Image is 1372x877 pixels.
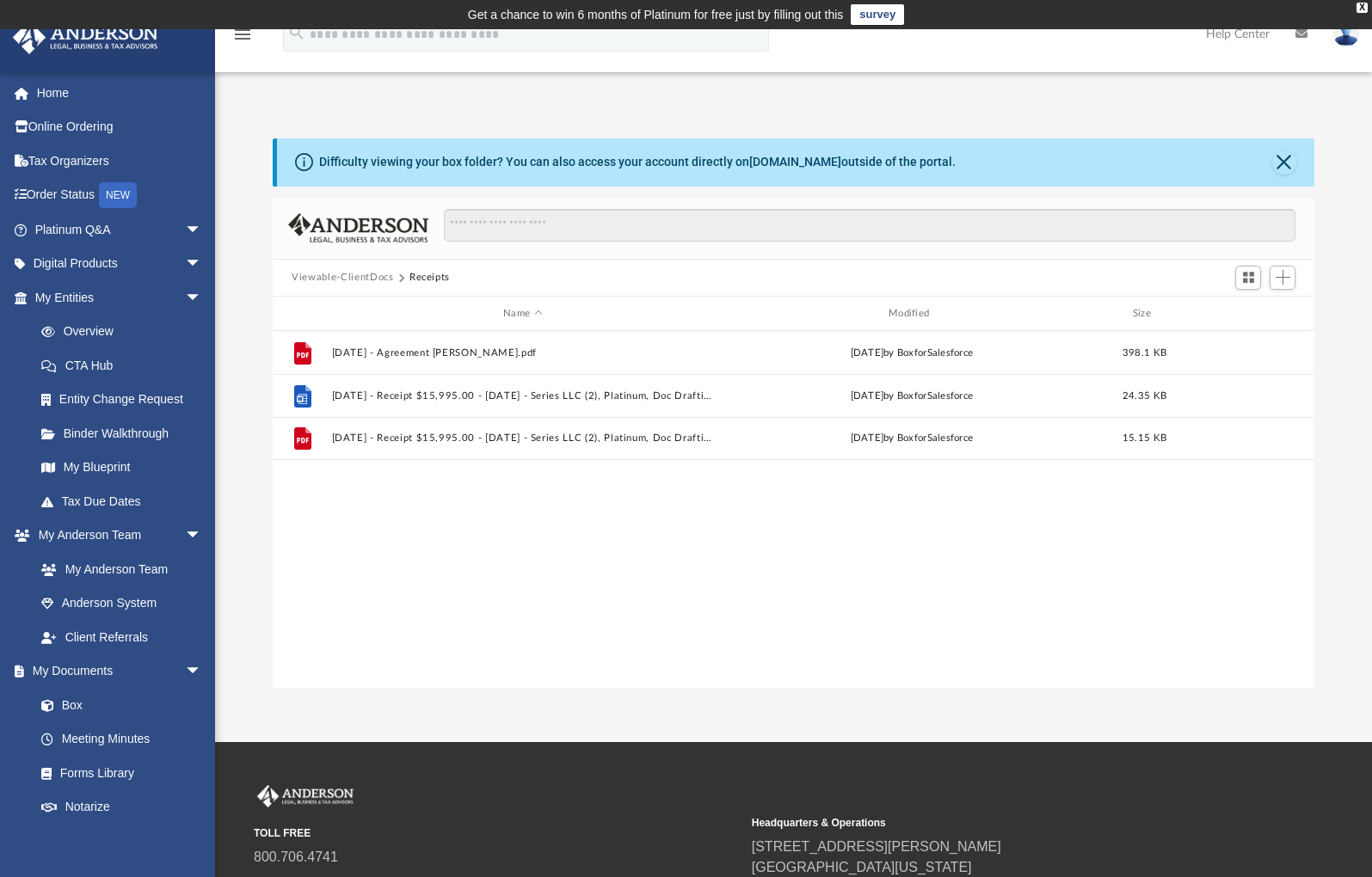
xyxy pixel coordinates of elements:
a: CTA Hub [24,348,228,383]
img: User Pic [1333,21,1359,46]
div: grid [273,331,1314,687]
i: menu [232,24,253,45]
span: 398.1 KB [1123,348,1166,358]
a: Forms Library [24,756,211,790]
button: Close [1272,150,1296,175]
a: My Blueprint [24,451,219,485]
a: Tax Due Dates [24,484,228,518]
a: survey [851,4,904,25]
div: id [1187,306,1307,322]
span: arrow_drop_down [185,518,219,554]
button: Add [1270,266,1295,290]
a: Notarize [24,790,219,825]
a: My Anderson Team [24,552,211,586]
small: TOLL FREE [254,825,740,841]
div: [DATE] by BoxforSalesforce [721,346,1103,361]
a: Overview [24,315,228,349]
img: Anderson Advisors Platinum Portal [254,785,357,807]
input: Search files and folders [444,209,1295,242]
a: Entity Change Request [24,383,228,417]
a: menu [232,33,253,45]
a: Digital Productsarrow_drop_down [12,247,228,281]
div: Get a chance to win 6 months of Platinum for free just by filling out this [468,4,844,25]
a: Home [12,76,228,110]
a: Anderson System [24,586,219,621]
div: Difficulty viewing your box folder? You can also access your account directly on outside of the p... [319,153,956,171]
button: [DATE] - Agreement [PERSON_NAME].pdf [332,347,714,359]
img: Anderson Advisors Platinum Portal [8,21,163,54]
div: id [280,306,323,322]
div: close [1357,3,1368,13]
span: arrow_drop_down [185,212,219,248]
a: [GEOGRAPHIC_DATA][US_STATE] [752,860,972,874]
button: Viewable-ClientDocs [292,270,393,285]
a: Order StatusNEW [12,178,228,213]
a: Binder Walkthrough [24,416,228,451]
small: Headquarters & Operations [752,815,1238,831]
div: [DATE] by BoxforSalesforce [721,389,1103,404]
button: Receipts [409,270,450,285]
div: Size [1111,306,1179,322]
span: arrow_drop_down [185,247,219,282]
a: Client Referrals [24,620,219,654]
div: Modified [721,306,1103,322]
a: Online Ordering [12,110,228,144]
i: search [287,23,306,42]
button: [DATE] - Receipt $15,995.00 - [DATE] - Series LLC (2), Platinum, Doc Drafting, Land Trust VIP, CA... [332,433,714,445]
span: arrow_drop_down [185,654,219,690]
a: My Entitiesarrow_drop_down [12,280,228,315]
span: 15.15 KB [1123,434,1166,444]
div: NEW [99,182,137,208]
a: My Anderson Teamarrow_drop_down [12,518,219,553]
button: Switch to Grid View [1235,266,1261,290]
div: [DATE] by BoxforSalesforce [721,432,1103,447]
span: 24.35 KB [1123,391,1166,401]
a: [DOMAIN_NAME] [749,155,841,169]
a: Meeting Minutes [24,722,219,757]
a: [STREET_ADDRESS][PERSON_NAME] [752,839,1001,854]
span: arrow_drop_down [185,280,219,316]
a: Tax Organizers [12,144,228,178]
button: [DATE] - Receipt $15,995.00 - [DATE] - Series LLC (2), Platinum, Doc Drafting, Land Trust VIP, CA... [332,390,714,402]
a: Box [24,688,211,722]
a: Platinum Q&Aarrow_drop_down [12,212,228,247]
a: 800.706.4741 [254,849,338,864]
a: My Documentsarrow_drop_down [12,654,219,689]
div: Name [331,306,713,322]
